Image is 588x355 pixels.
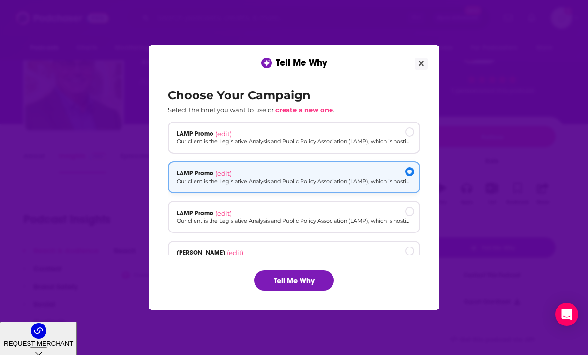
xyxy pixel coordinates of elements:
[177,170,213,177] span: LAMP Promo
[177,249,225,257] span: [PERSON_NAME]
[263,59,271,67] img: tell me why sparkle
[276,57,327,69] span: Tell Me Why
[177,130,213,138] span: LAMP Promo
[168,88,420,102] h2: Choose Your Campaign
[227,249,243,257] span: (edit)
[275,106,333,114] span: create a new one
[215,170,232,177] span: (edit)
[254,270,334,291] button: Tell Me Why
[177,217,411,225] p: Our client is the Legislative Analysis and Public Policy Association (LAMP), which is hosting a t...
[177,209,213,217] span: LAMP Promo
[177,177,411,185] p: Our client is the Legislative Analysis and Public Policy Association (LAMP), which is hosting a t...
[215,209,232,217] span: (edit)
[415,58,428,70] button: Close
[177,138,411,146] p: Our client is the Legislative Analysis and Public Policy Association (LAMP), which is hosting a t...
[215,130,232,138] span: (edit)
[168,106,420,114] p: Select the brief you want to use or .
[555,303,578,326] div: Open Intercom Messenger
